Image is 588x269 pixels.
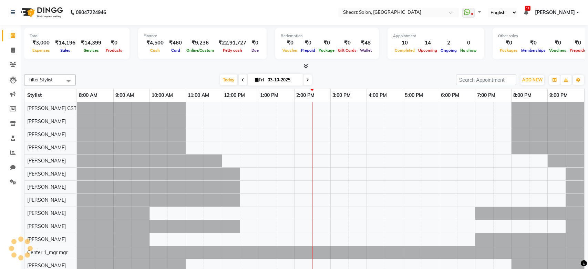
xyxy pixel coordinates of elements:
div: 0 [458,39,478,47]
span: Completed [393,48,416,53]
a: 10:00 AM [150,90,175,100]
span: Cash [148,48,162,53]
span: Packages [498,48,519,53]
span: Fri [253,77,266,82]
span: Sales [59,48,72,53]
div: ₹14,399 [78,39,104,47]
span: Prepaid [299,48,317,53]
div: ₹0 [547,39,568,47]
span: Prepaids [568,48,588,53]
div: ₹3,000 [30,39,52,47]
div: ₹0 [336,39,358,47]
span: Ongoing [439,48,458,53]
span: Memberships [519,48,547,53]
span: Stylist [27,92,42,98]
span: 11 [525,6,530,11]
span: Package [317,48,336,53]
span: Filter Stylist [29,77,53,82]
span: Gift Cards [336,48,358,53]
span: Voucher [281,48,299,53]
a: 5:00 PM [403,90,425,100]
span: No show [458,48,478,53]
span: Online/Custom [185,48,216,53]
div: ₹22,91,727 [216,39,249,47]
span: Due [250,48,260,53]
div: Total [30,33,124,39]
div: ₹0 [281,39,299,47]
div: Appointment [393,33,478,39]
span: [PERSON_NAME] [535,9,575,16]
div: ₹460 [166,39,185,47]
span: [PERSON_NAME] [27,131,66,138]
span: [PERSON_NAME] [27,184,66,190]
button: ADD NEW [520,75,544,85]
div: ₹14,196 [52,39,78,47]
span: Today [220,74,237,85]
div: ₹9,236 [185,39,216,47]
div: ₹0 [568,39,588,47]
a: 11 [524,9,528,16]
span: [PERSON_NAME] [27,171,66,177]
span: [PERSON_NAME] [27,236,66,242]
span: [PERSON_NAME] [27,145,66,151]
a: 11:00 AM [186,90,211,100]
div: ₹0 [104,39,124,47]
div: ₹0 [498,39,519,47]
span: [PERSON_NAME] [27,197,66,203]
span: [PERSON_NAME] [27,158,66,164]
div: ₹4,500 [144,39,166,47]
span: Center 1_mgr mgr [27,249,68,256]
span: Card [169,48,182,53]
a: 8:00 PM [512,90,533,100]
a: 1:00 PM [258,90,280,100]
a: 9:00 PM [548,90,569,100]
div: ₹0 [519,39,547,47]
span: Products [104,48,124,53]
a: 4:00 PM [367,90,389,100]
a: 7:00 PM [475,90,497,100]
span: Petty cash [221,48,244,53]
span: [PERSON_NAME] GSTIN - 21123 [27,105,100,111]
a: 8:00 AM [77,90,99,100]
div: 10 [393,39,416,47]
a: 12:00 PM [222,90,247,100]
span: [PERSON_NAME] [27,210,66,216]
span: Services [82,48,101,53]
span: Wallet [358,48,373,53]
div: 2 [439,39,458,47]
span: Vouchers [547,48,568,53]
span: [PERSON_NAME] [27,262,66,269]
a: 2:00 PM [295,90,316,100]
div: 14 [416,39,439,47]
span: [PERSON_NAME] [27,118,66,124]
a: 3:00 PM [331,90,352,100]
img: logo [18,3,65,22]
a: 9:00 AM [114,90,136,100]
span: Upcoming [416,48,439,53]
span: ADD NEW [522,77,543,82]
div: ₹0 [249,39,261,47]
div: Finance [144,33,261,39]
input: 2025-10-03 [266,75,300,85]
input: Search Appointment [456,74,516,85]
span: [PERSON_NAME] [27,223,66,229]
div: Redemption [281,33,373,39]
div: ₹0 [317,39,336,47]
span: Expenses [31,48,52,53]
b: 08047224946 [76,3,106,22]
div: ₹48 [358,39,373,47]
a: 6:00 PM [439,90,461,100]
div: ₹0 [299,39,317,47]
